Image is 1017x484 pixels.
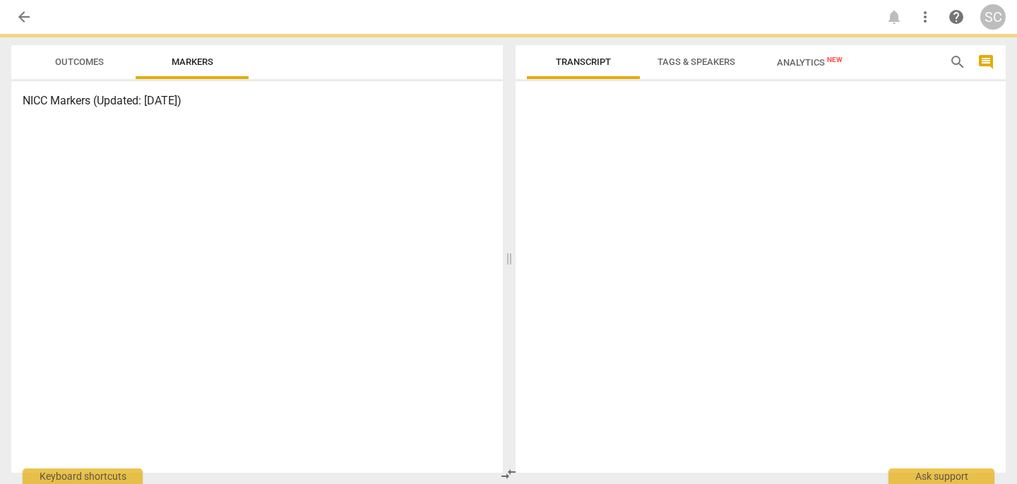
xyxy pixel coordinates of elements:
[172,56,213,67] span: Markers
[55,56,104,67] span: Outcomes
[23,92,492,109] h3: NICC Markers (Updated: [DATE])
[827,56,843,63] span: New
[977,54,994,71] span: comment
[556,56,611,67] span: Transcript
[777,57,843,68] span: Analytics
[500,466,517,483] span: compare_arrows
[948,8,965,25] span: help
[658,56,735,67] span: Tags & Speakers
[888,468,994,484] div: Ask support
[946,51,969,73] button: Search
[944,4,969,30] a: Help
[23,468,143,484] div: Keyboard shortcuts
[949,54,966,71] span: search
[980,4,1006,30] button: SC
[917,8,934,25] span: more_vert
[16,8,32,25] span: arrow_back
[975,51,997,73] button: Show/Hide comments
